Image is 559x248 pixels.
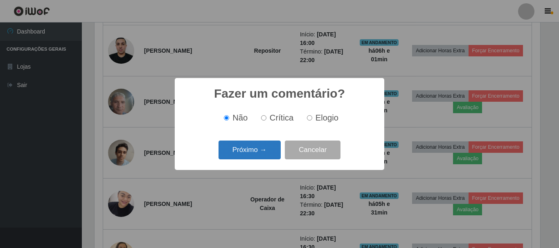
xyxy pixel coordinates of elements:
[214,86,345,101] h2: Fazer um comentário?
[232,113,248,122] span: Não
[316,113,338,122] span: Elogio
[270,113,294,122] span: Crítica
[285,141,340,160] button: Cancelar
[307,115,312,121] input: Elogio
[219,141,281,160] button: Próximo →
[224,115,229,121] input: Não
[261,115,266,121] input: Crítica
